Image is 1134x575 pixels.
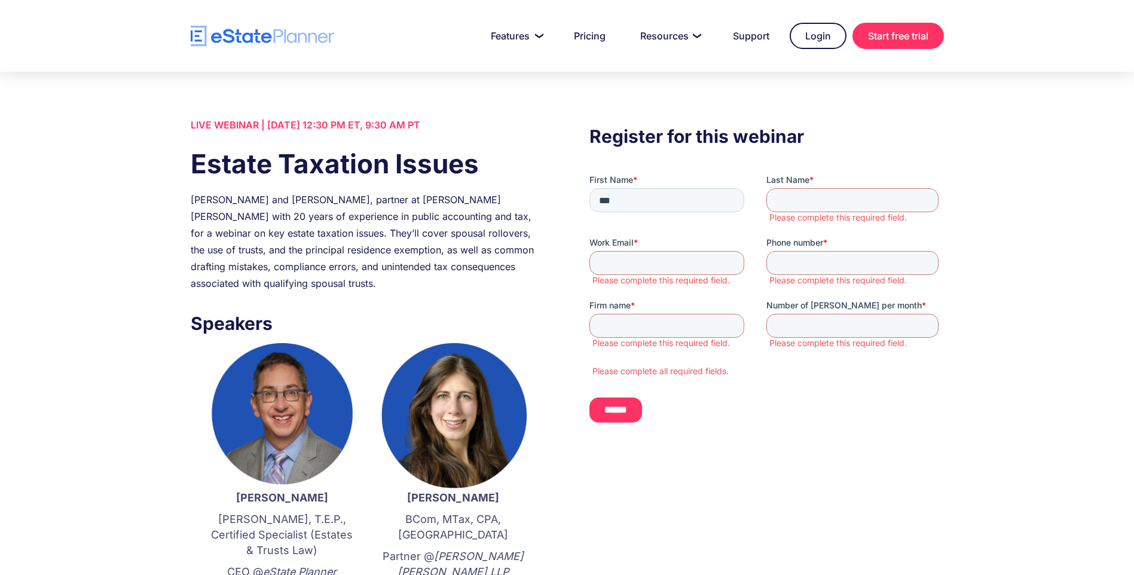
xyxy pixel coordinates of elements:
strong: [PERSON_NAME] [407,491,499,504]
a: Pricing [560,24,620,48]
a: Start free trial [852,23,944,49]
h3: Speakers [191,310,545,337]
p: [PERSON_NAME], T.E.P., Certified Specialist (Estates & Trusts Law) [209,512,356,558]
h1: Estate Taxation Issues [191,145,545,182]
a: Resources [626,24,713,48]
iframe: Form 0 [589,174,943,433]
p: BCom, MTax, CPA, [GEOGRAPHIC_DATA] [380,512,527,543]
a: Features [476,24,554,48]
a: Support [719,24,784,48]
strong: [PERSON_NAME] [236,491,328,504]
h3: Register for this webinar [589,123,943,150]
a: home [191,26,334,47]
a: Login [790,23,846,49]
div: [PERSON_NAME] and [PERSON_NAME], partner at [PERSON_NAME] [PERSON_NAME] with 20 years of experien... [191,191,545,292]
div: LIVE WEBINAR | [DATE] 12:30 PM ET, 9:30 AM PT [191,117,545,133]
